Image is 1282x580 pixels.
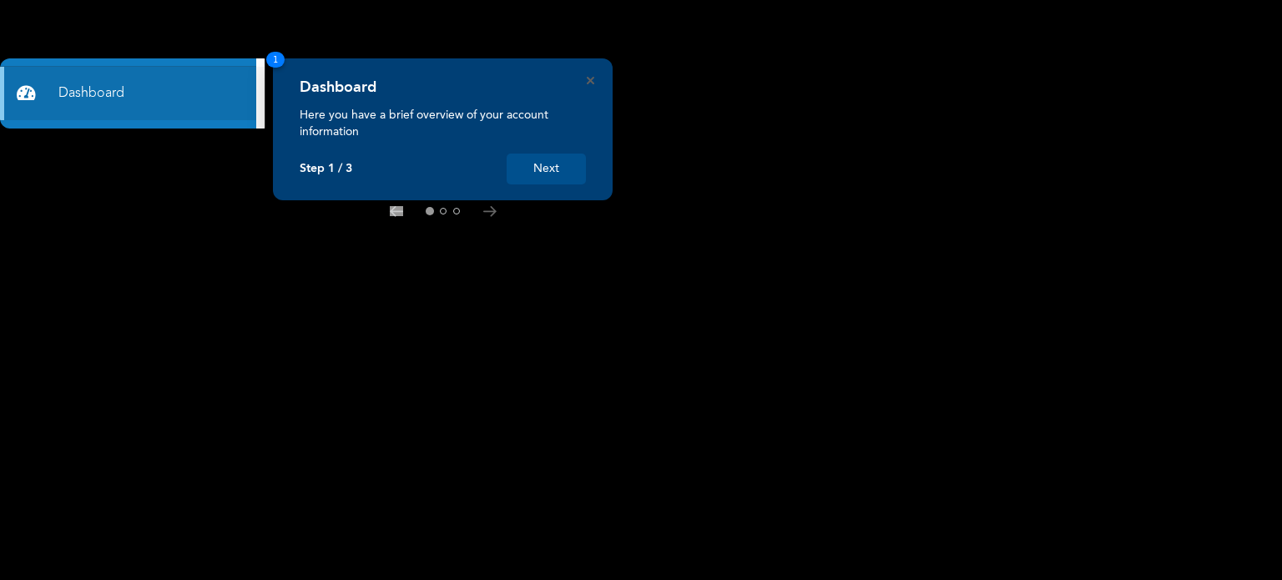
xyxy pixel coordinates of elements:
[300,78,376,97] h4: Dashboard
[300,162,352,176] p: Step 1 / 3
[266,52,285,68] span: 1
[587,77,594,84] button: Close
[300,107,586,140] p: Here you have a brief overview of your account information
[507,154,586,184] button: Next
